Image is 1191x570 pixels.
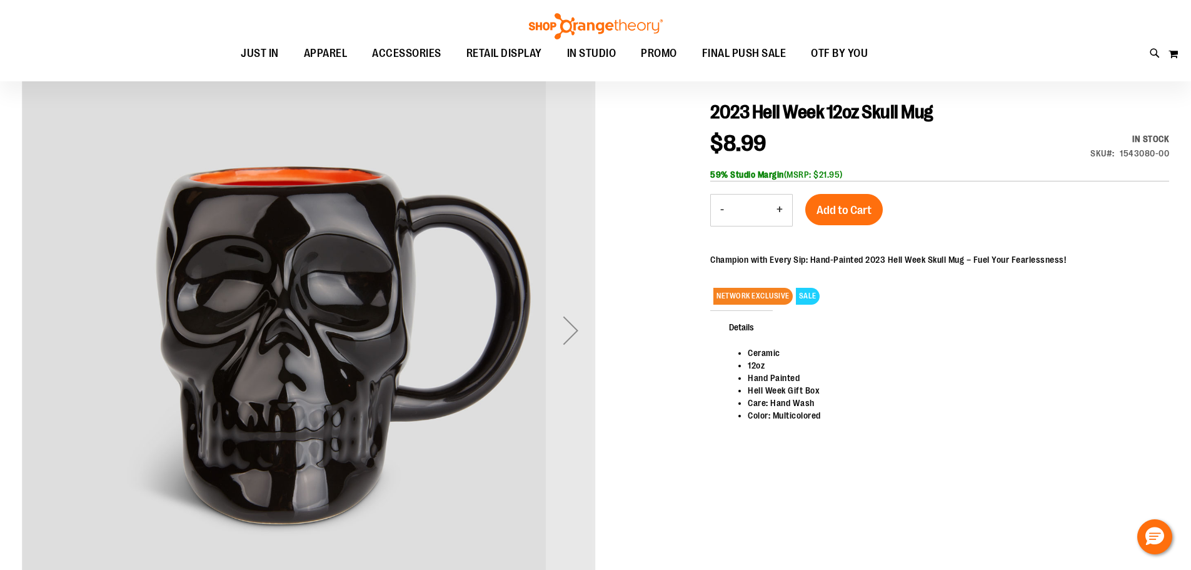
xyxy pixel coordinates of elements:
[1090,133,1169,145] div: Availability
[702,39,786,68] span: FINAL PUSH SALE
[291,39,360,68] a: APPAREL
[748,359,1157,372] li: 12oz
[359,39,454,68] a: ACCESSORIES
[733,195,767,225] input: Product quantity
[1137,519,1172,554] button: Hello, have a question? Let’s chat.
[710,168,1169,181] div: (MSRP: $21.95)
[713,288,793,305] span: NETWORK EXCLUSIVE
[304,39,348,68] span: APPAREL
[748,372,1157,384] li: Hand Painted
[748,384,1157,397] li: Hell Week Gift Box
[710,101,933,123] span: 2023 Hell Week 12oz Skull Mug
[228,39,291,68] a: JUST IN
[796,288,820,305] span: SALE
[811,39,868,68] span: OTF BY YOU
[690,39,799,68] a: FINAL PUSH SALE
[767,195,792,226] button: Increase product quantity
[241,39,279,68] span: JUST IN
[817,203,872,217] span: Add to Cart
[641,39,677,68] span: PROMO
[1090,148,1115,158] strong: SKU
[710,170,784,180] b: 59% Studio Margin
[454,39,555,68] a: RETAIL DISPLAY
[527,13,665,39] img: Shop Orangetheory
[805,194,883,225] button: Add to Cart
[628,39,690,68] a: PROMO
[710,131,766,156] span: $8.99
[748,409,1157,422] li: Color: Multicolored
[711,195,733,226] button: Decrease product quantity
[1120,147,1169,160] div: 1543080-00
[372,39,441,68] span: ACCESSORIES
[567,39,616,68] span: IN STUDIO
[466,39,542,68] span: RETAIL DISPLAY
[555,39,629,68] a: IN STUDIO
[798,39,880,68] a: OTF BY YOU
[710,310,773,343] span: Details
[1132,134,1169,144] span: In stock
[748,397,1157,409] li: Care: Hand Wash
[748,347,1157,359] li: Ceramic
[710,253,1066,266] div: Champion with Every Sip: Hand-Painted 2023 Hell Week Skull Mug – Fuel Your Fearlessness!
